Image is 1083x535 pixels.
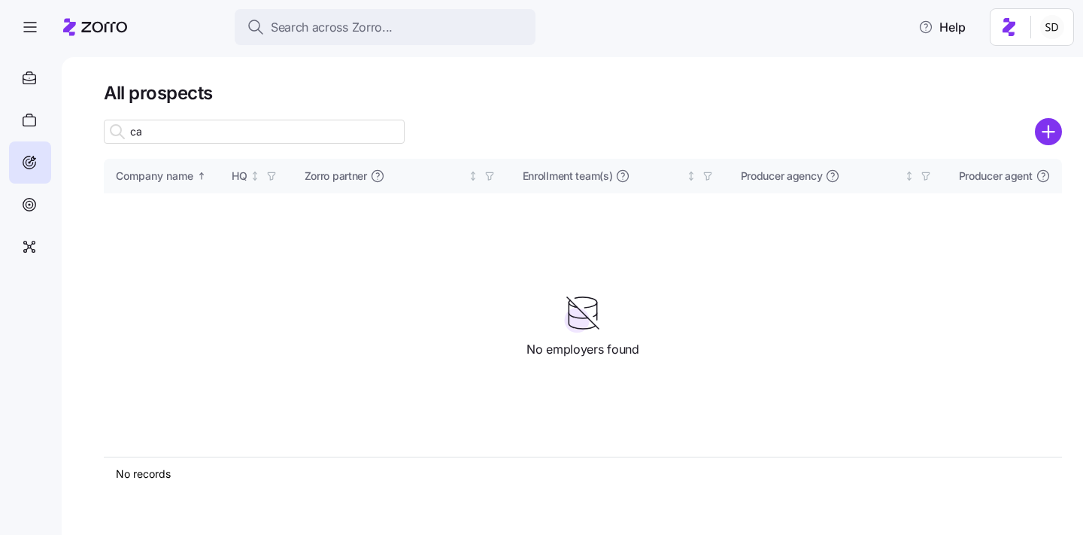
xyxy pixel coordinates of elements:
span: Help [918,18,966,36]
img: 038087f1531ae87852c32fa7be65e69b [1040,15,1064,39]
span: Producer agency [741,169,823,184]
th: Enrollment team(s)Not sorted [511,159,729,193]
div: Not sorted [250,171,260,181]
span: No employers found [526,340,639,359]
th: Company nameSorted ascending [104,159,220,193]
span: Search across Zorro... [271,18,393,37]
div: HQ [232,168,247,184]
button: Help [906,12,978,42]
th: Zorro partnerNot sorted [293,159,511,193]
span: Enrollment team(s) [523,169,613,184]
div: Not sorted [904,171,915,181]
div: No records [116,467,1050,482]
svg: add icon [1035,118,1062,145]
button: Search across Zorro... [235,9,535,45]
th: HQNot sorted [220,159,293,193]
div: Company name [116,168,193,184]
input: Search prospect [104,120,405,144]
div: Sorted ascending [196,171,207,181]
div: Not sorted [468,171,478,181]
span: Producer agent [959,169,1033,184]
div: Not sorted [686,171,696,181]
span: Zorro partner [305,169,367,184]
h1: All prospects [104,81,1062,105]
th: Producer agencyNot sorted [729,159,947,193]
